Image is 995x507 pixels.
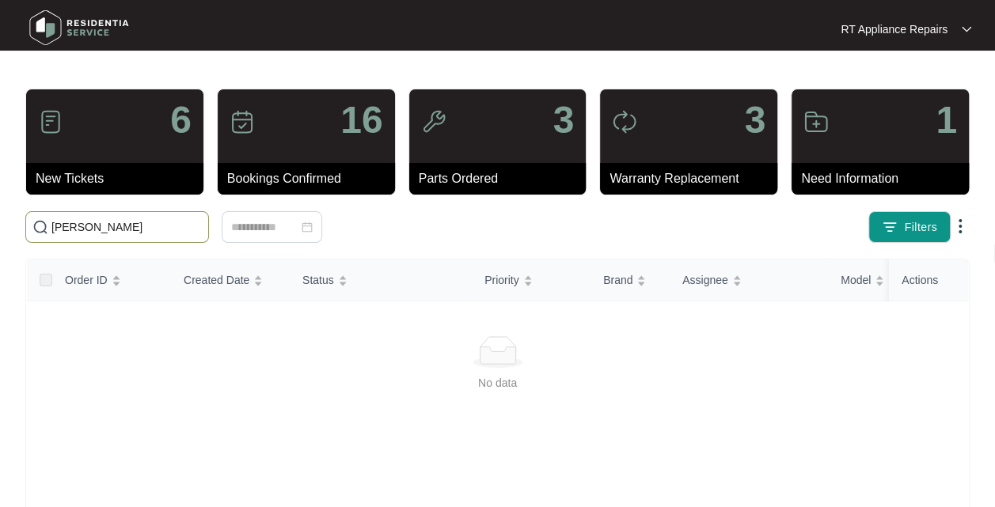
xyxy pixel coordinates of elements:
th: Model [828,259,986,301]
img: icon [803,109,829,134]
th: Assignee [670,259,828,301]
p: Need Information [801,169,969,188]
p: 1 [936,101,957,139]
p: 6 [170,101,192,139]
img: icon [230,109,255,134]
th: Created Date [171,259,290,301]
th: Status [290,259,472,301]
span: Filters [904,219,937,236]
p: Parts Ordered [419,169,587,188]
p: Warranty Replacement [610,169,777,188]
span: Priority [484,271,519,289]
span: Brand [603,271,632,289]
th: Order ID [52,259,171,301]
p: 3 [553,101,575,139]
img: icon [612,109,637,134]
img: icon [421,109,446,134]
span: Status [302,271,334,289]
span: Assignee [682,271,728,289]
img: icon [38,109,63,134]
p: RT Appliance Repairs [841,21,948,37]
button: filter iconFilters [868,211,951,243]
img: dropdown arrow [951,217,970,236]
span: Order ID [65,271,108,289]
img: filter icon [882,219,898,235]
p: New Tickets [36,169,203,188]
input: Search by Order Id, Assignee Name, Customer Name, Brand and Model [51,218,202,236]
span: Model [841,271,871,289]
span: Created Date [184,271,249,289]
div: No data [46,374,949,392]
img: search-icon [32,219,48,235]
p: 16 [340,101,382,139]
th: Actions [889,259,968,301]
p: 3 [744,101,765,139]
img: residentia service logo [24,4,135,51]
img: dropdown arrow [962,25,971,33]
th: Brand [591,259,670,301]
th: Priority [472,259,591,301]
p: Bookings Confirmed [227,169,395,188]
